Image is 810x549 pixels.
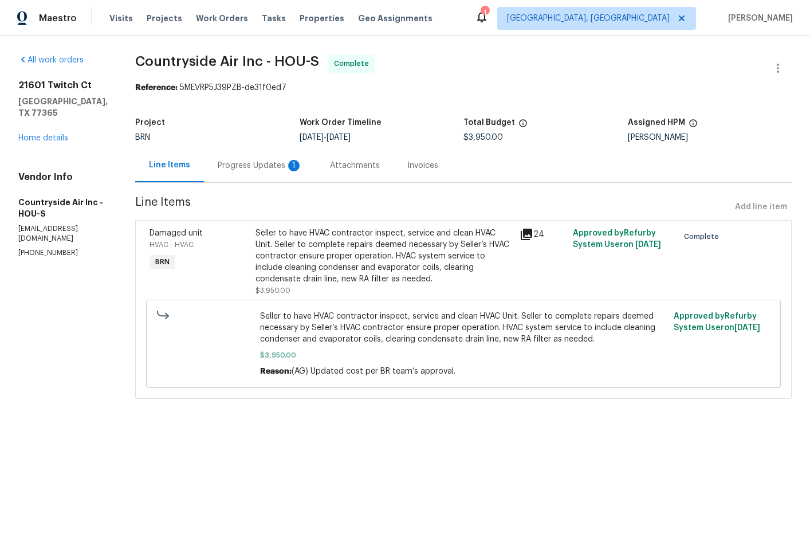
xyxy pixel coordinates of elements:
b: Reference: [135,84,178,92]
span: Visits [109,13,133,24]
span: [PERSON_NAME] [724,13,793,24]
div: 5MEVRP5J39PZB-de31f0ed7 [135,82,792,93]
span: [DATE] [635,241,661,249]
div: Attachments [330,160,380,171]
span: $3,950.00 [255,287,290,294]
span: Reason: [260,367,292,375]
span: Seller to have HVAC contractor inspect, service and clean HVAC Unit. Seller to complete repairs d... [260,311,666,345]
span: Work Orders [196,13,248,24]
span: Geo Assignments [358,13,432,24]
p: [EMAIL_ADDRESS][DOMAIN_NAME] [18,224,108,244]
div: Invoices [407,160,438,171]
h4: Vendor Info [18,171,108,183]
a: All work orders [18,56,84,64]
span: - [300,134,351,142]
h5: Assigned HPM [628,119,685,127]
p: [PHONE_NUMBER] [18,248,108,258]
div: Progress Updates [218,160,302,171]
span: [DATE] [734,324,760,332]
div: 24 [520,228,565,241]
span: Complete [334,58,373,69]
span: Projects [147,13,182,24]
div: 1 [481,7,489,18]
span: BRN [151,256,174,268]
h5: Countryside Air Inc - HOU-S [18,197,108,219]
h2: 21601 Twitch Ct [18,80,108,91]
a: Home details [18,134,68,142]
span: HVAC - HVAC [150,241,194,248]
span: (AG) Updated cost per BR team’s approval. [292,367,455,375]
span: BRN [135,134,150,142]
span: $3,950.00 [463,134,503,142]
span: The hpm assigned to this work order. [689,119,698,134]
span: [DATE] [300,134,324,142]
span: Damaged unit [150,229,203,237]
span: Complete [684,231,724,242]
h5: Project [135,119,165,127]
span: $3,950.00 [260,350,666,361]
span: [GEOGRAPHIC_DATA], [GEOGRAPHIC_DATA] [507,13,670,24]
span: Line Items [135,197,730,218]
span: Properties [300,13,344,24]
h5: [GEOGRAPHIC_DATA], TX 77365 [18,96,108,119]
h5: Total Budget [463,119,515,127]
span: Maestro [39,13,77,24]
div: [PERSON_NAME] [628,134,792,142]
span: Approved by Refurby System User on [674,312,760,332]
h5: Work Order Timeline [300,119,382,127]
span: Approved by Refurby System User on [573,229,661,249]
div: Seller to have HVAC contractor inspect, service and clean HVAC Unit. Seller to complete repairs d... [255,228,513,285]
span: [DATE] [327,134,351,142]
span: The total cost of line items that have been proposed by Opendoor. This sum includes line items th... [518,119,528,134]
span: Countryside Air Inc - HOU-S [135,54,319,68]
div: Line Items [149,159,190,171]
div: 1 [288,160,300,171]
span: Tasks [262,14,286,22]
